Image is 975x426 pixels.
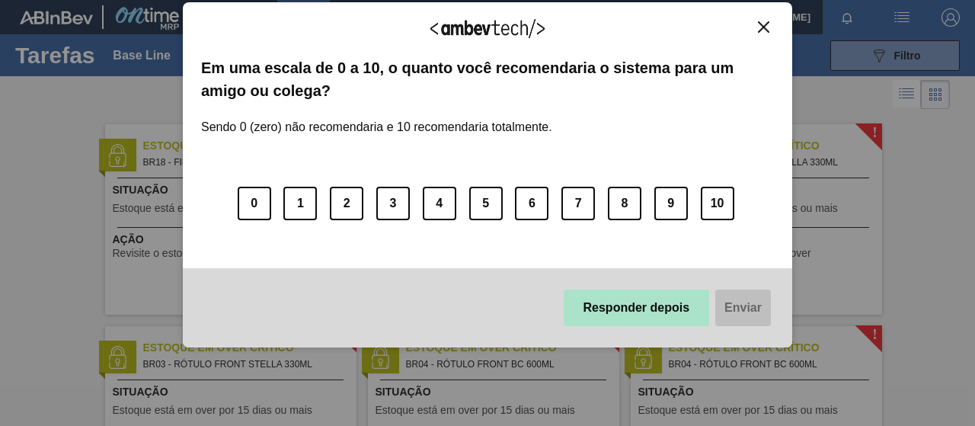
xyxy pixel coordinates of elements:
[283,187,317,220] button: 1
[561,187,595,220] button: 7
[201,102,552,134] label: Sendo 0 (zero) não recomendaria e 10 recomendaria totalmente.
[201,56,774,103] label: Em uma escala de 0 a 10, o quanto você recomendaria o sistema para um amigo ou colega?
[430,19,545,38] img: Logo Ambevtech
[564,290,710,326] button: Responder depois
[423,187,456,220] button: 4
[515,187,548,220] button: 6
[654,187,688,220] button: 9
[376,187,410,220] button: 3
[330,187,363,220] button: 2
[758,21,769,33] img: Close
[753,21,774,34] button: Close
[238,187,271,220] button: 0
[469,187,503,220] button: 5
[608,187,641,220] button: 8
[701,187,734,220] button: 10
